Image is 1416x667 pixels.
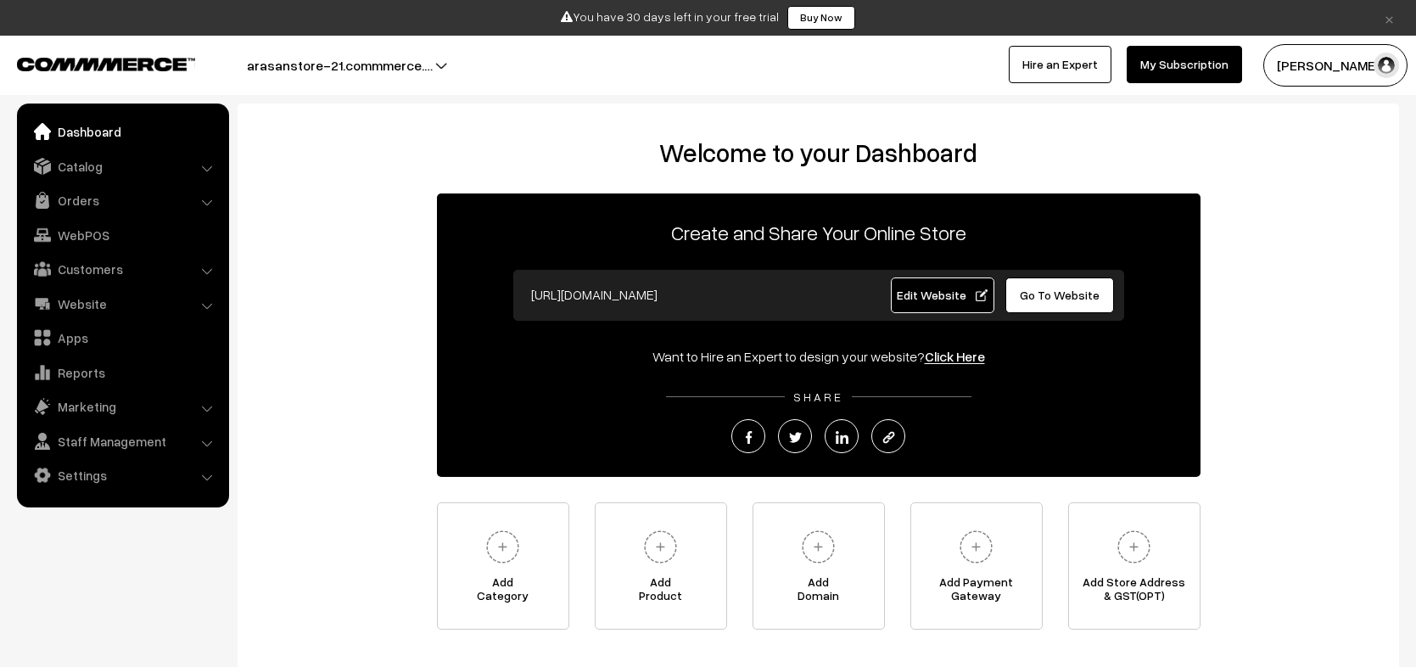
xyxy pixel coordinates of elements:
img: plus.svg [795,524,842,570]
button: [PERSON_NAME] [1263,44,1408,87]
a: Website [21,289,223,319]
a: Staff Management [21,426,223,457]
a: Dashboard [21,116,223,147]
span: Add Category [438,575,568,609]
a: Add PaymentGateway [910,502,1043,630]
a: Hire an Expert [1009,46,1111,83]
a: × [1378,8,1401,28]
span: Add Domain [753,575,884,609]
div: Want to Hire an Expert to design your website? [437,346,1201,367]
span: Add Payment Gateway [911,575,1042,609]
img: COMMMERCE [17,58,195,70]
a: Add Store Address& GST(OPT) [1068,502,1201,630]
span: Add Product [596,575,726,609]
a: Edit Website [891,277,994,313]
a: Apps [21,322,223,353]
a: Reports [21,357,223,388]
div: You have 30 days left in your free trial [6,6,1410,30]
a: My Subscription [1127,46,1242,83]
img: plus.svg [637,524,684,570]
a: Buy Now [787,6,855,30]
a: COMMMERCE [17,53,165,73]
span: Edit Website [897,288,988,302]
a: Go To Website [1005,277,1115,313]
img: plus.svg [1111,524,1157,570]
a: Settings [21,460,223,490]
span: Add Store Address & GST(OPT) [1069,575,1200,609]
a: Customers [21,254,223,284]
a: Marketing [21,391,223,422]
a: Orders [21,185,223,216]
img: plus.svg [953,524,999,570]
button: arasanstore-21.commmerce.… [187,44,492,87]
img: plus.svg [479,524,526,570]
a: AddCategory [437,502,569,630]
img: user [1374,53,1399,78]
a: Click Here [925,348,985,365]
h2: Welcome to your Dashboard [255,137,1382,168]
p: Create and Share Your Online Store [437,217,1201,248]
a: AddDomain [753,502,885,630]
a: Catalog [21,151,223,182]
span: Go To Website [1020,288,1100,302]
a: AddProduct [595,502,727,630]
a: WebPOS [21,220,223,250]
span: SHARE [785,390,852,404]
